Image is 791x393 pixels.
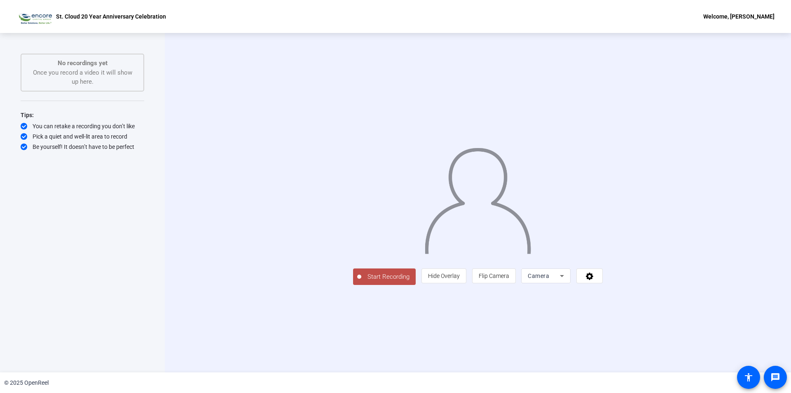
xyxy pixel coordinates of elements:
[21,132,144,141] div: Pick a quiet and well-lit area to record
[361,272,416,282] span: Start Recording
[528,273,549,279] span: Camera
[30,59,135,87] div: Once you record a video it will show up here.
[21,110,144,120] div: Tips:
[428,273,460,279] span: Hide Overlay
[16,8,52,25] img: OpenReel logo
[56,12,166,21] p: St. Cloud 20 Year Anniversary Celebration
[472,268,516,283] button: Flip Camera
[703,12,775,21] div: Welcome, [PERSON_NAME]
[353,268,416,285] button: Start Recording
[4,379,49,387] div: © 2025 OpenReel
[770,372,780,382] mat-icon: message
[744,372,754,382] mat-icon: accessibility
[21,122,144,130] div: You can retake a recording you don’t like
[30,59,135,68] p: No recordings yet
[21,143,144,151] div: Be yourself! It doesn’t have to be perfect
[424,141,532,254] img: overlay
[479,273,509,279] span: Flip Camera
[421,268,466,283] button: Hide Overlay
